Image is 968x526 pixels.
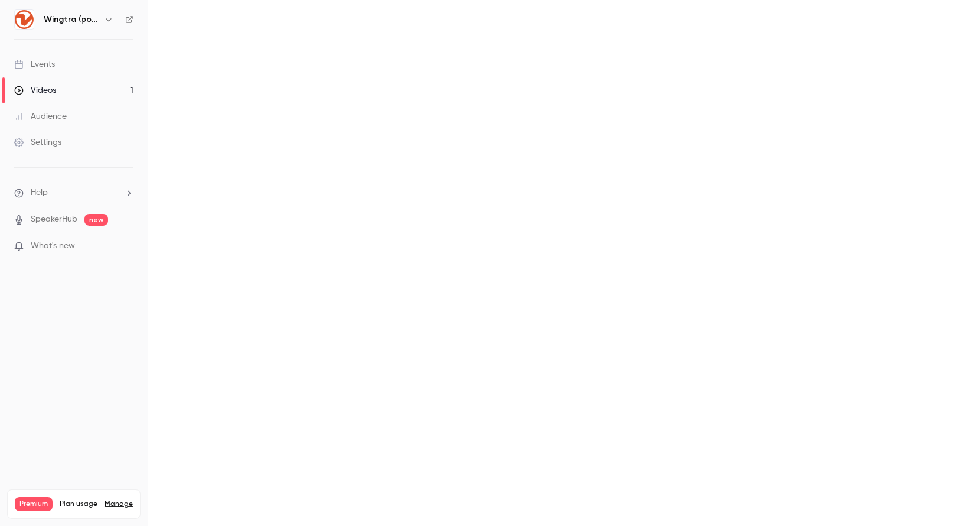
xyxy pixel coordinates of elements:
[14,111,67,122] div: Audience
[14,187,133,199] li: help-dropdown-opener
[14,137,61,148] div: Settings
[14,85,56,96] div: Videos
[84,214,108,226] span: new
[31,187,48,199] span: Help
[31,240,75,252] span: What's new
[105,499,133,509] a: Manage
[14,59,55,70] div: Events
[15,10,34,29] img: Wingtra (português)
[15,497,53,511] span: Premium
[31,213,77,226] a: SpeakerHub
[44,14,99,25] h6: Wingtra (português)
[60,499,97,509] span: Plan usage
